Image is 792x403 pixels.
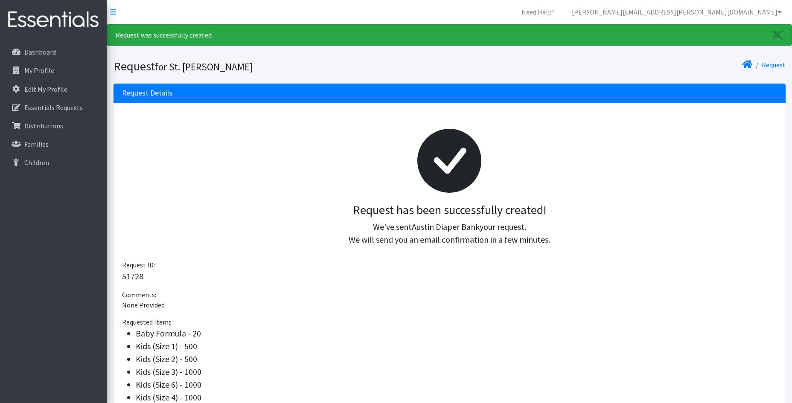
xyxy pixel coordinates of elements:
[122,261,155,269] span: Request ID:
[24,140,49,148] p: Families
[136,378,777,391] li: Kids (Size 6) - 1000
[3,99,103,116] a: Essentials Requests
[515,3,562,20] a: Need Help?
[136,365,777,378] li: Kids (Size 3) - 1000
[3,136,103,153] a: Families
[155,61,253,73] small: for St. [PERSON_NAME]
[3,62,103,79] a: My Profile
[24,66,54,75] p: My Profile
[122,301,165,309] span: None Provided
[136,353,777,365] li: Kids (Size 2) - 500
[136,340,777,353] li: Kids (Size 1) - 500
[122,318,173,326] span: Requested Items:
[3,43,103,61] a: Dashboard
[129,220,770,246] p: We've sent your request. We will send you an email confirmation in a few minutes.
[3,117,103,134] a: Distributions
[565,3,789,20] a: [PERSON_NAME][EMAIL_ADDRESS][PERSON_NAME][DOMAIN_NAME]
[136,327,777,340] li: Baby Formula - 20
[3,6,103,34] img: HumanEssentials
[24,158,49,167] p: Children
[24,85,67,93] p: Edit My Profile
[412,221,480,232] span: Austin Diaper Bank
[114,59,446,74] h1: Request
[122,270,777,283] p: 51728
[3,154,103,171] a: Children
[24,48,56,56] p: Dashboard
[129,203,770,217] h3: Request has been successfully created!
[3,81,103,98] a: Edit My Profile
[122,89,172,98] h3: Request Details
[24,103,83,112] p: Essentials Requests
[762,61,786,69] a: Request
[24,122,63,130] p: Distributions
[107,24,792,46] div: Request was successfully created.
[122,290,156,299] span: Comments:
[764,25,792,45] a: Close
